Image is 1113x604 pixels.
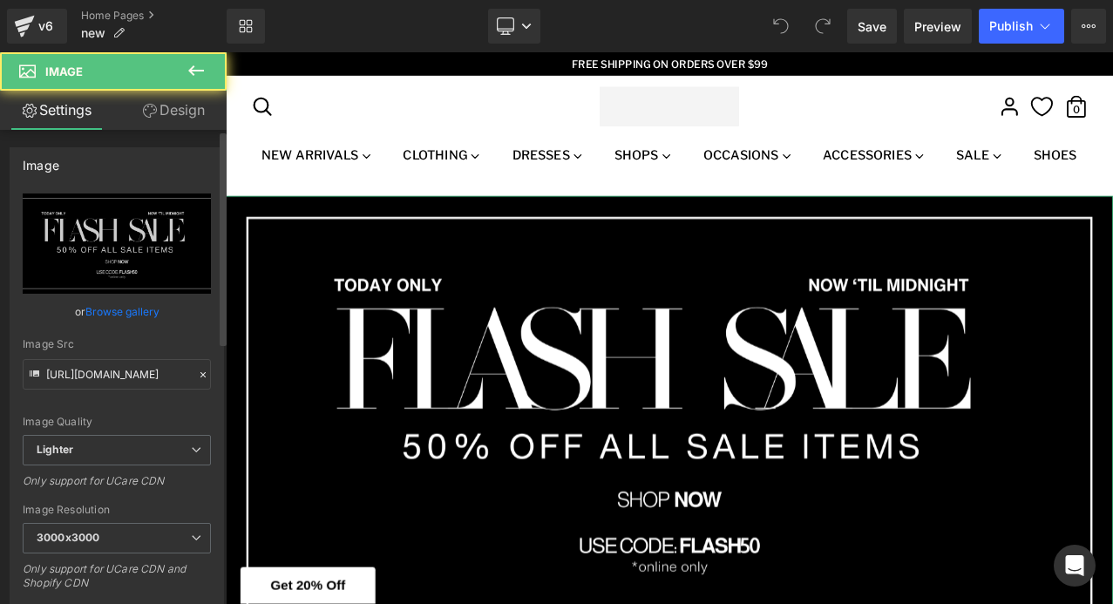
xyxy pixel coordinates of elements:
[554,112,688,145] a: Occasions
[327,112,439,145] a: Dresses
[117,91,230,130] a: Design
[914,17,961,36] span: Preview
[23,359,211,390] input: Link
[23,416,211,428] div: Image Quality
[989,19,1033,33] span: Publish
[23,338,211,350] div: Image Src
[23,562,211,601] div: Only support for UCare CDN and Shopify CDN
[697,112,846,145] a: Accessories
[227,9,265,44] a: New Library
[35,15,57,37] div: v6
[858,17,886,36] span: Save
[85,296,159,327] a: Browse gallery
[26,47,61,82] a: Search
[23,148,59,173] div: Image
[23,504,211,516] div: Image Resolution
[30,112,188,145] a: New Arrivals
[1054,545,1096,587] div: Open Intercom Messenger
[1071,9,1106,44] button: More
[805,9,840,44] button: Redo
[947,112,1025,145] a: Shoes
[7,9,67,44] a: v6
[23,302,211,321] div: or
[23,474,211,499] div: Only support for UCare CDN
[81,9,227,23] a: Home Pages
[994,47,1028,82] a: 0
[958,52,982,77] a: Wishlist
[45,64,83,78] span: Image
[37,531,99,544] b: 3000x3000
[763,9,798,44] button: Undo
[81,26,105,40] span: new
[37,443,73,456] b: Lighter
[914,47,949,82] a: Account
[994,62,1028,74] span: 0
[979,9,1064,44] button: Publish
[198,112,318,145] a: Clothing
[904,9,972,44] a: Preview
[449,112,545,145] a: Shops
[855,112,938,145] a: Sale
